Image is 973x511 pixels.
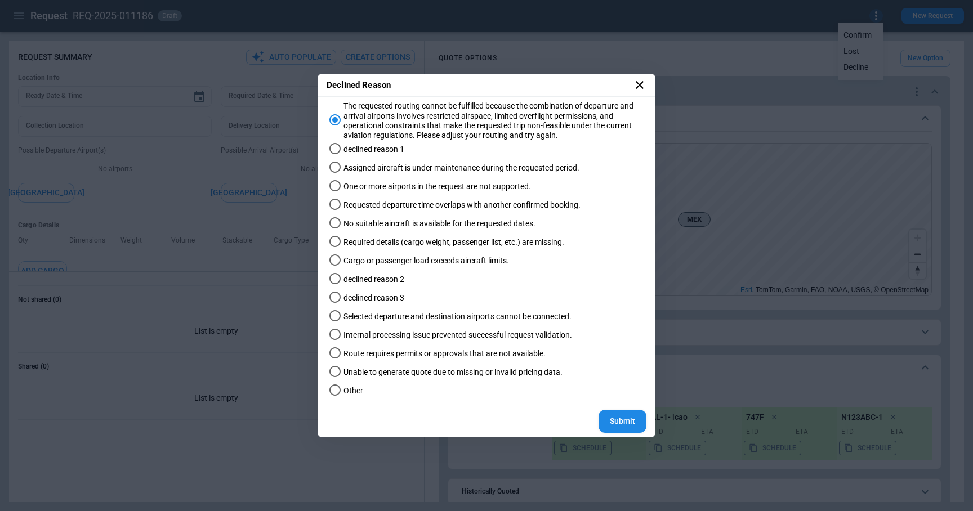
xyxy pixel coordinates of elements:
span: The requested routing cannot be fulfilled because the combination of departure and arrival airpor... [343,101,637,140]
button: Submit [599,410,646,433]
span: declined reason 3 [343,293,404,303]
span: declined reason 1 [343,145,404,154]
span: Cargo or passenger load exceeds aircraft limits. [343,256,509,266]
span: declined reason 2 [343,275,404,284]
span: Other [343,386,363,396]
span: Route requires permits or approvals that are not available. [343,349,546,358]
span: Assigned aircraft is under maintenance during the requested period. [343,163,579,173]
span: One or more airports in the request are not supported. [343,182,531,191]
span: Required details (cargo weight, passenger list, etc.) are missing. [343,237,564,247]
span: Selected departure and destination airports cannot be connected. [343,312,572,321]
span: Requested departure time overlaps with another confirmed booking. [343,200,581,210]
span: Internal processing issue prevented successful request validation. [343,330,572,340]
span: Unable to generate quote due to missing or invalid pricing data. [343,367,563,377]
span: No suitable aircraft is available for the requested dates. [343,219,535,228]
h2: Declined Reason [318,74,655,97]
